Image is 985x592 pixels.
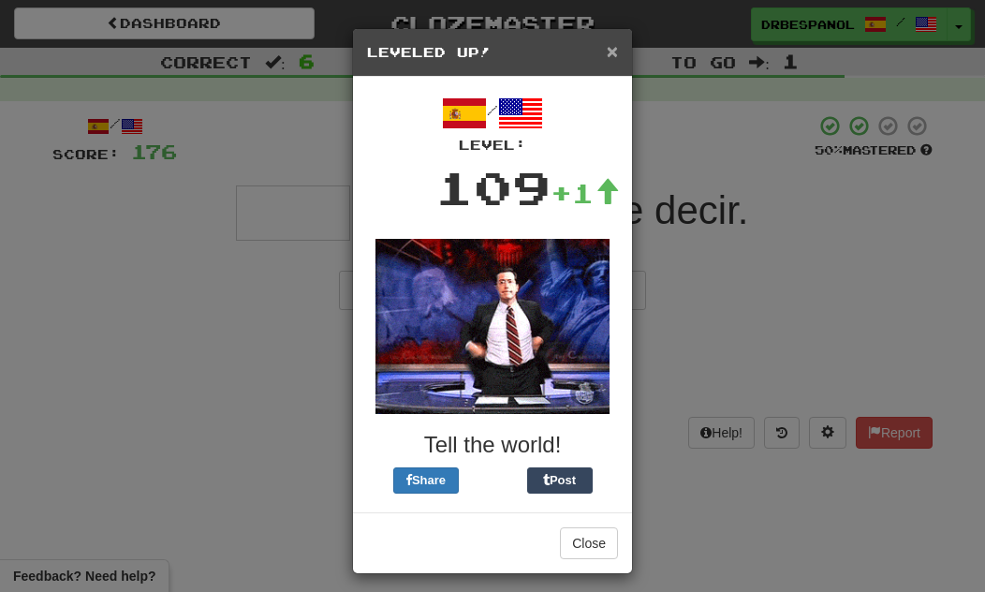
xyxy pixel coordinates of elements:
[367,43,618,62] h5: Leveled Up!
[367,136,618,155] div: Level:
[551,174,620,212] div: +1
[459,467,527,494] iframe: X Post Button
[435,155,551,220] div: 109
[375,239,610,414] img: colbert-2-be1bfdc20e1ad268952deef278b8706a84000d88b3e313df47e9efb4a1bfc052.gif
[393,467,459,494] button: Share
[607,40,618,62] span: ×
[527,467,593,494] button: Post
[560,527,618,559] button: Close
[367,433,618,457] h3: Tell the world!
[607,41,618,61] button: Close
[367,91,618,155] div: /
